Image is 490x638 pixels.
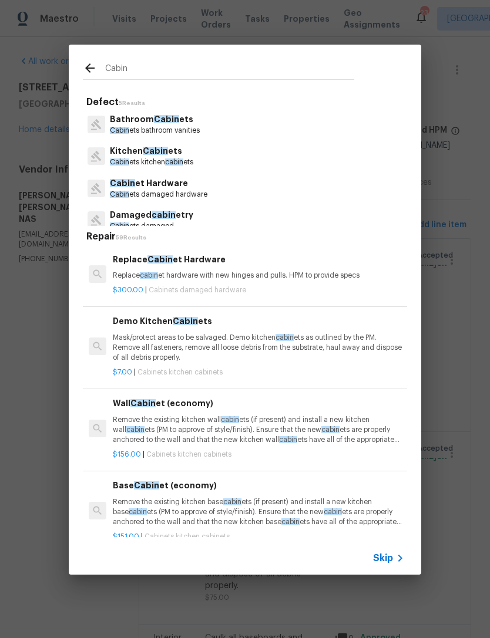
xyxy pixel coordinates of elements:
h6: Base et (economy) [113,479,404,492]
p: ets kitchen ets [110,157,193,167]
span: cabin [152,211,176,219]
span: 59 Results [116,235,146,241]
p: Kitchen ets [110,145,193,157]
span: 5 Results [119,100,145,106]
p: Replace et hardware with new hinges and pulls. HPM to provide specs [113,271,404,281]
p: Damaged etry [110,209,193,221]
span: Cabinets kitchen cabinets [146,451,231,458]
p: Mask/protect areas to be salvaged. Demo kitchen ets as outlined by the PM. Remove all fasteners, ... [113,333,404,363]
p: Remove the existing kitchen base ets (if present) and install a new kitchen base ets (PM to appro... [113,497,404,527]
p: et Hardware [110,177,207,190]
span: Cabinets damaged hardware [149,286,246,293]
span: cabin [126,426,145,433]
span: cabin [279,436,297,443]
span: $300.00 [113,286,143,293]
input: Search issues or repairs [105,62,354,79]
span: $7.00 [113,369,132,376]
p: | [113,285,404,295]
h6: Wall et (economy) [113,397,404,410]
p: | [113,450,404,460]
span: Cabin [110,127,129,134]
p: ets damaged hardware [110,190,207,200]
span: Skip [373,552,393,564]
span: Cabin [143,147,168,155]
p: Bathroom ets [110,113,200,126]
span: Cabin [130,399,156,407]
span: Cabin [154,115,179,123]
span: cabin [321,426,340,433]
span: Cabin [110,158,129,166]
span: cabin [276,334,294,341]
span: Cabin [110,179,135,187]
span: Cabin [147,255,173,264]
span: Cabin [134,481,159,490]
span: $151.00 [113,533,139,540]
span: $156.00 [113,451,141,458]
p: Remove the existing kitchen wall ets (if present) and install a new kitchen wall ets (PM to appro... [113,415,404,445]
span: Cabinets kitchen cabinets [145,533,230,540]
p: | [113,367,404,377]
span: Cabin [173,317,198,325]
span: cabin [140,272,158,279]
h5: Repair [86,231,407,243]
span: cabin [281,518,300,525]
span: cabin [165,158,183,166]
span: cabin [223,498,241,505]
h6: Replace et Hardware [113,253,404,266]
p: | [113,532,404,542]
span: Cabinets kitchen cabinets [137,369,223,376]
h5: Defect [86,96,407,109]
span: cabin [324,508,342,515]
h6: Demo Kitchen ets [113,315,404,328]
span: cabin [129,508,147,515]
p: ets damaged [110,221,193,231]
span: Cabin [110,222,129,229]
p: ets bathroom vanities [110,126,200,136]
span: Cabin [110,191,129,198]
span: cabin [221,416,239,423]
